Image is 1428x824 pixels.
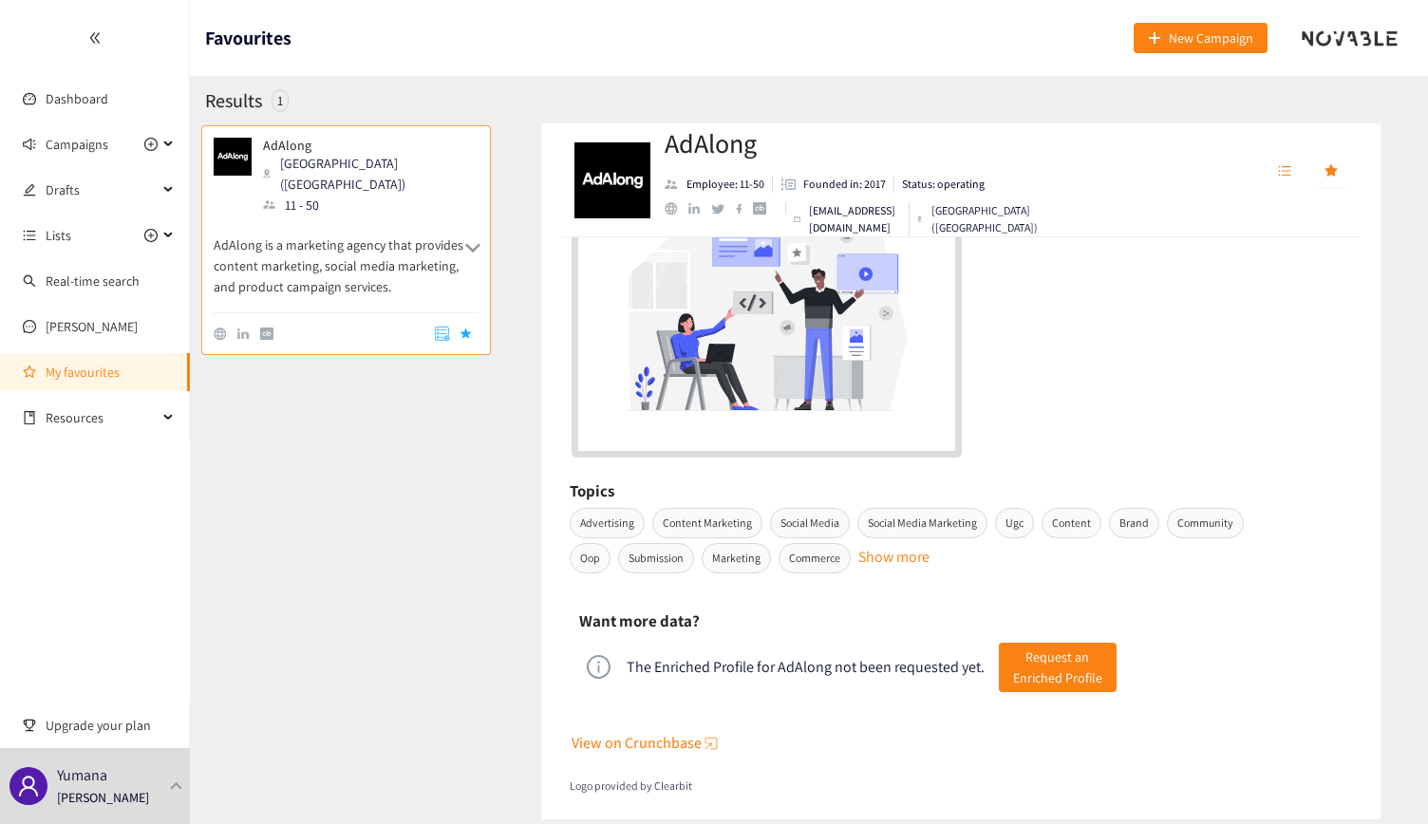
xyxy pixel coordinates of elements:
[618,543,694,573] span: Submission
[57,787,149,808] p: [PERSON_NAME]
[1333,733,1428,824] iframe: Chat Widget
[570,477,614,505] h6: Topics
[46,399,158,437] span: Resources
[570,777,1352,796] a: Logo provided by Clearbit
[702,543,771,573] span: Marketing
[144,229,158,242] span: plus-circle
[779,543,851,573] span: Commerce
[858,545,930,554] button: Show more
[578,168,955,451] a: website
[627,658,985,677] div: The Enriched Profile for AdAlong not been requested yet.
[857,508,987,538] span: Social Media Marketing
[23,229,36,242] span: unordered-list
[1333,733,1428,824] div: Widget de chat
[688,203,711,215] a: linkedin
[23,719,36,732] span: trophy
[1148,31,1161,47] span: plus
[57,763,107,787] p: Yumana
[46,706,175,744] span: Upgrade your plan
[88,31,102,45] span: double-left
[917,202,1043,236] div: [GEOGRAPHIC_DATA] ([GEOGRAPHIC_DATA])
[23,183,36,197] span: edit
[578,168,955,451] img: Snapshot of the Company's website
[1042,508,1101,538] span: Content
[46,125,108,163] span: Campaigns
[23,411,36,424] span: book
[570,543,611,573] span: Oop
[770,508,850,538] span: Social Media
[753,202,777,215] a: crunchbase
[144,138,158,151] span: plus-circle
[205,87,262,114] h2: Results
[587,655,611,679] span: info-circle
[894,176,985,193] li: Status
[686,176,764,193] p: Employee: 11-50
[214,328,237,340] a: website
[1315,157,1347,187] button: star
[263,138,463,153] p: AdAlong
[46,90,108,107] a: Dashboard
[579,607,700,635] h6: Want more data?
[214,215,479,297] p: AdAlong is a marketing agency that provides content marketing, social media marketing, and produc...
[803,176,886,193] p: Founded in: 2017
[1169,28,1253,48] span: New Campaign
[263,195,475,215] div: 11 - 50
[23,138,36,151] span: sound
[46,353,175,391] a: My favourites
[17,775,40,797] span: user
[1109,508,1159,538] span: Brand
[572,731,702,755] span: View on Crunchbase
[999,643,1117,692] button: Request anEnriched Profile
[263,153,475,195] div: [GEOGRAPHIC_DATA] ([GEOGRAPHIC_DATA])
[711,204,735,214] a: twitter
[665,202,688,215] a: website
[995,508,1034,538] span: Ugc
[809,202,901,236] p: [EMAIL_ADDRESS][DOMAIN_NAME]
[260,328,284,340] a: crunchbase
[574,142,650,218] img: Company Logo
[570,508,645,538] span: Advertising
[1013,646,1102,688] span: Request an Enriched Profile
[773,176,894,193] li: Founded in year
[1167,508,1244,538] span: Community
[652,508,762,538] span: Content Marketing
[1268,157,1301,187] button: unordered-list
[1134,23,1268,53] button: plusNew Campaign
[1325,164,1338,179] span: star
[46,272,140,290] a: Real-time search
[46,216,71,254] span: Lists
[272,89,289,112] div: 1
[46,171,158,209] span: Drafts
[736,203,754,214] a: facebook
[572,728,1353,758] button: View on Crunchbase
[1278,164,1291,179] span: unordered-list
[665,176,773,193] li: Employees
[46,318,138,335] a: [PERSON_NAME]
[214,138,252,176] img: Snapshot of the Company's website
[902,176,985,193] p: Status: operating
[237,328,260,340] a: linkedin
[665,124,1033,162] h2: AdAlong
